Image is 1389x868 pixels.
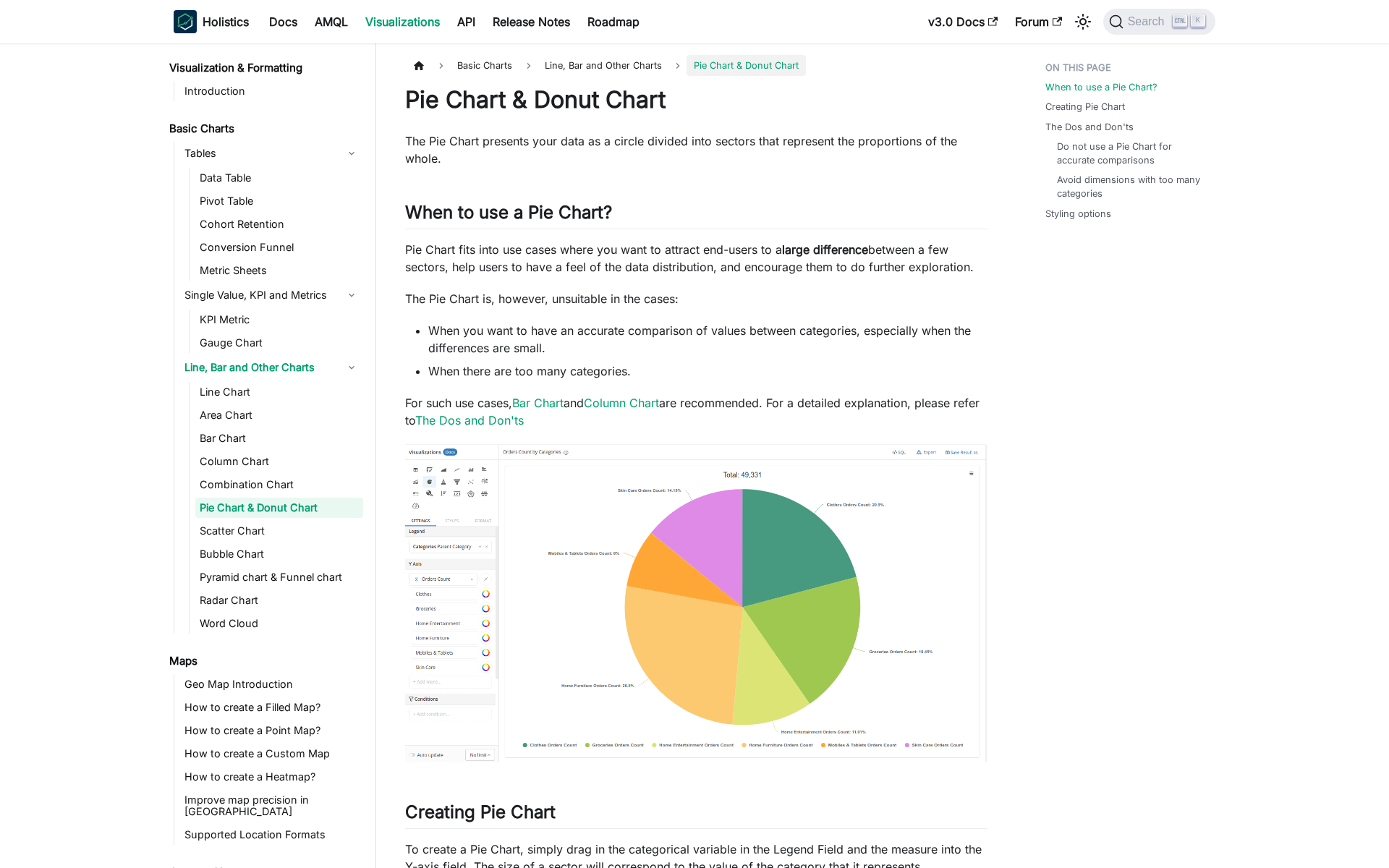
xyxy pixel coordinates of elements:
a: The Dos and Don'ts [415,413,524,427]
a: AMQL [306,10,357,33]
a: v3.0 Docs [919,10,1006,33]
a: Release Notes [484,10,579,33]
a: Geo Map Introduction [180,674,363,694]
a: Supported Location Formats [180,825,363,845]
a: Pie Chart & Donut Chart [195,498,363,518]
a: Scatter Chart [195,521,363,541]
a: When to use a Pie Chart? [1045,80,1157,94]
nav: Breadcrumbs [405,55,987,76]
a: Bubble Chart [195,544,363,564]
strong: large difference [782,242,868,257]
a: Visualizations [357,10,449,33]
a: API [449,10,484,33]
span: Basic Charts [450,55,519,76]
a: Bar Chart [195,428,363,448]
h2: Creating Pie Chart [405,801,987,829]
a: Do not use a Pie Chart for accurate comparisons [1057,140,1201,167]
span: Search [1123,15,1173,28]
a: Forum [1006,10,1071,33]
a: Tables [180,142,363,165]
a: Gauge Chart [195,333,363,353]
a: How to create a Custom Map [180,744,363,764]
a: Single Value, KPI and Metrics [180,284,363,307]
a: Visualization & Formatting [165,58,363,78]
p: The Pie Chart presents your data as a circle divided into sectors that represent the proportions ... [405,132,987,167]
img: Holistics [174,10,197,33]
a: Avoid dimensions with too many categories [1057,173,1201,200]
nav: Docs sidebar [159,43,376,868]
a: Pivot Table [195,191,363,211]
p: Pie Chart fits into use cases where you want to attract end-users to a between a few sectors, hel... [405,241,987,276]
a: Home page [405,55,433,76]
a: Cohort Retention [195,214,363,234]
a: Word Cloud [195,613,363,634]
a: Pyramid chart & Funnel chart [195,567,363,587]
p: The Pie Chart is, however, unsuitable in the cases: [405,290,987,307]
h1: Pie Chart & Donut Chart [405,85,987,114]
a: Styling options [1045,207,1111,221]
a: Line Chart [195,382,363,402]
h2: When to use a Pie Chart? [405,202,987,229]
span: Pie Chart & Donut Chart [687,55,806,76]
li: When there are too many categories. [428,362,987,380]
a: KPI Metric [195,310,363,330]
a: Bar Chart [512,396,564,410]
a: Conversion Funnel [195,237,363,258]
a: Improve map precision in [GEOGRAPHIC_DATA] [180,790,363,822]
kbd: K [1191,14,1205,27]
a: The Dos and Don'ts [1045,120,1134,134]
a: How to create a Heatmap? [180,767,363,787]
p: For such use cases, and are recommended. For a detailed explanation, please refer to [405,394,987,429]
button: Search (Ctrl+K) [1103,9,1215,35]
span: Line, Bar and Other Charts [538,55,669,76]
a: Combination Chart [195,475,363,495]
a: Roadmap [579,10,648,33]
li: When you want to have an accurate comparison of values between categories, especially when the di... [428,322,987,357]
a: Metric Sheets [195,260,363,281]
a: Line, Bar and Other Charts [180,356,363,379]
a: Column Chart [584,396,659,410]
a: Data Table [195,168,363,188]
a: Docs [260,10,306,33]
a: Column Chart [195,451,363,472]
a: Basic Charts [165,119,363,139]
a: Area Chart [195,405,363,425]
button: Switch between dark and light mode (currently light mode) [1071,10,1095,33]
a: Radar Chart [195,590,363,610]
a: Creating Pie Chart [1045,100,1125,114]
a: How to create a Point Map? [180,720,363,741]
b: Holistics [203,13,249,30]
a: Maps [165,651,363,671]
a: HolisticsHolistics [174,10,249,33]
a: Introduction [180,81,363,101]
a: How to create a Filled Map? [180,697,363,718]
